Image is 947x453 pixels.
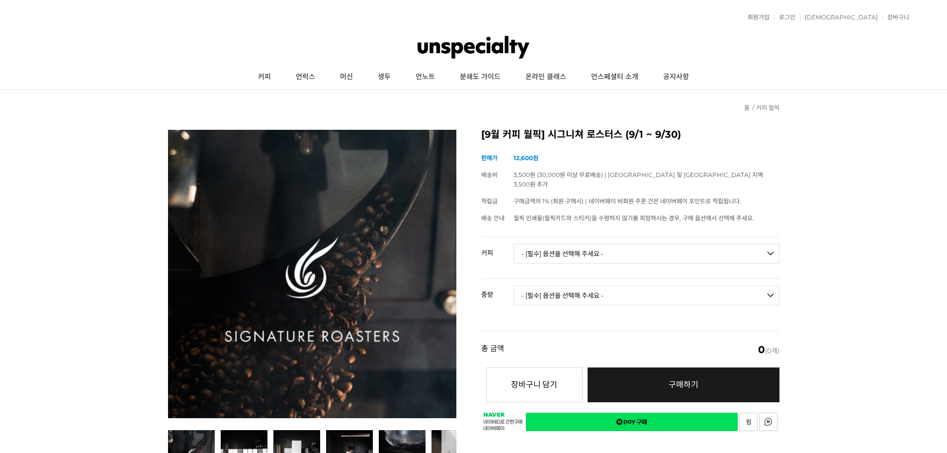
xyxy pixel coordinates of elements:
[328,65,365,90] a: 머신
[651,65,701,90] a: 공지사항
[774,14,795,20] a: 로그인
[418,32,529,62] img: 언스페셜티 몰
[882,14,909,20] a: 장바구니
[447,65,513,90] a: 분쇄도 가이드
[168,130,456,418] img: [9월 커피 월픽] 시그니쳐 로스터스 (9/1 ~ 9/30)
[756,104,779,111] a: 커피 월픽
[514,154,538,162] strong: 12,600원
[743,14,770,20] a: 회원가입
[739,413,758,431] a: 새창
[481,171,498,179] span: 배송비
[481,130,779,140] h2: [9월 커피 월픽] 시그니쳐 로스터스 (9/1 ~ 9/30)
[800,14,878,20] a: [DEMOGRAPHIC_DATA]
[481,214,505,222] span: 배송 안내
[481,154,498,162] span: 판매가
[744,104,750,111] a: 홈
[481,237,514,260] th: 커피
[588,367,779,402] a: 구매하기
[669,380,698,389] span: 구매하기
[246,65,283,90] a: 커피
[514,214,754,222] span: 월픽 인쇄물(월픽카드와 스티커)을 수령하지 않기를 희망하시는 경우, 구매 옵션에서 선택해 주세요.
[283,65,328,90] a: 언럭스
[481,197,498,205] span: 적립금
[758,345,779,355] span: (0개)
[513,65,579,90] a: 온라인 클래스
[514,171,763,188] span: 3,500원 (30,000원 이상 무료배송) | [GEOGRAPHIC_DATA] 및 [GEOGRAPHIC_DATA] 지역 3,500원 추가
[514,197,741,205] span: 구매금액의 1% (회원 구매시) | 네이버페이 비회원 주문 건은 네이버페이 포인트로 적립됩니다.
[403,65,447,90] a: 언노트
[481,279,514,302] th: 중량
[486,367,583,402] button: 장바구니 담기
[481,345,504,355] strong: 총 금액
[365,65,403,90] a: 생두
[759,413,777,431] a: 새창
[758,344,765,356] em: 0
[579,65,651,90] a: 언스페셜티 소개
[526,413,738,431] a: 새창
